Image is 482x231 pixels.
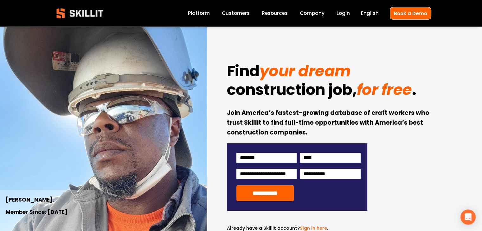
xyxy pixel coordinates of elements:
a: Platform [188,9,210,18]
a: folder dropdown [262,9,288,18]
span: English [361,9,379,17]
a: Company [300,9,325,18]
em: for free [357,79,412,100]
strong: Member Since: [DATE] [6,208,67,216]
a: Customers [222,9,250,18]
img: Skillit [51,4,109,23]
strong: Find [227,60,260,82]
strong: construction job, [227,79,357,100]
span: Resources [262,9,288,17]
div: language picker [361,9,379,18]
strong: Join America’s fastest-growing database of craft workers who trust Skillit to find full-time oppo... [227,109,431,136]
em: your dream [260,60,351,82]
strong: [PERSON_NAME]. [6,196,54,203]
strong: . [412,79,416,100]
a: Book a Demo [390,7,431,19]
div: Open Intercom Messenger [460,209,476,225]
a: Login [337,9,350,18]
